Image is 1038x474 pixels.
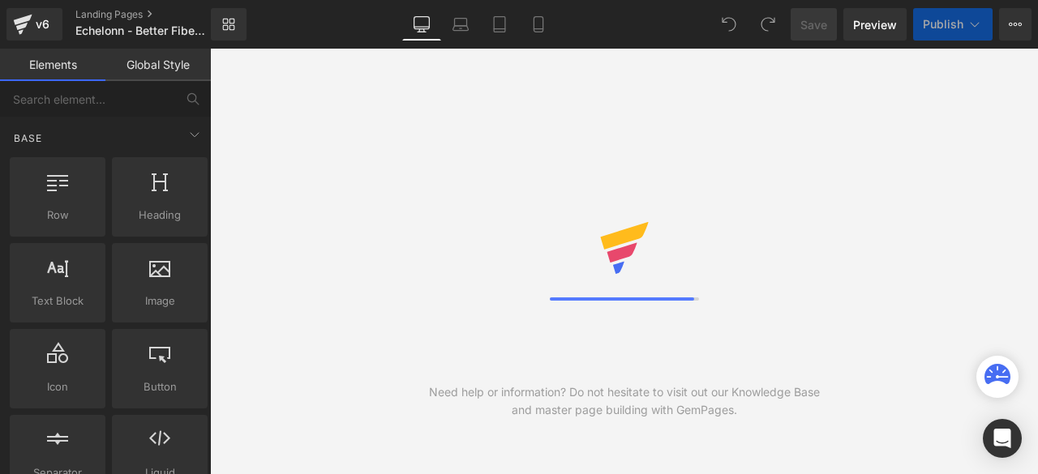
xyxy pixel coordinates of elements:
[117,293,203,310] span: Image
[117,378,203,395] span: Button
[105,49,211,81] a: Global Style
[32,14,53,35] div: v6
[441,8,480,41] a: Laptop
[417,383,831,419] div: Need help or information? Do not hesitate to visit out our Knowledge Base and master page buildin...
[211,8,247,41] a: New Library
[519,8,558,41] a: Mobile
[15,207,101,224] span: Row
[75,8,238,21] a: Landing Pages
[75,24,207,37] span: Echelonn - Better Fiber Regularity Angle - LP05 - [PERSON_NAME] - 202509
[713,8,745,41] button: Undo
[6,8,62,41] a: v6
[853,16,897,33] span: Preview
[15,378,101,395] span: Icon
[913,8,993,41] button: Publish
[752,8,784,41] button: Redo
[843,8,907,41] a: Preview
[800,16,827,33] span: Save
[999,8,1032,41] button: More
[15,293,101,310] span: Text Block
[402,8,441,41] a: Desktop
[983,419,1022,458] div: Open Intercom Messenger
[923,18,963,31] span: Publish
[480,8,519,41] a: Tablet
[12,130,44,146] span: Base
[117,207,203,224] span: Heading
